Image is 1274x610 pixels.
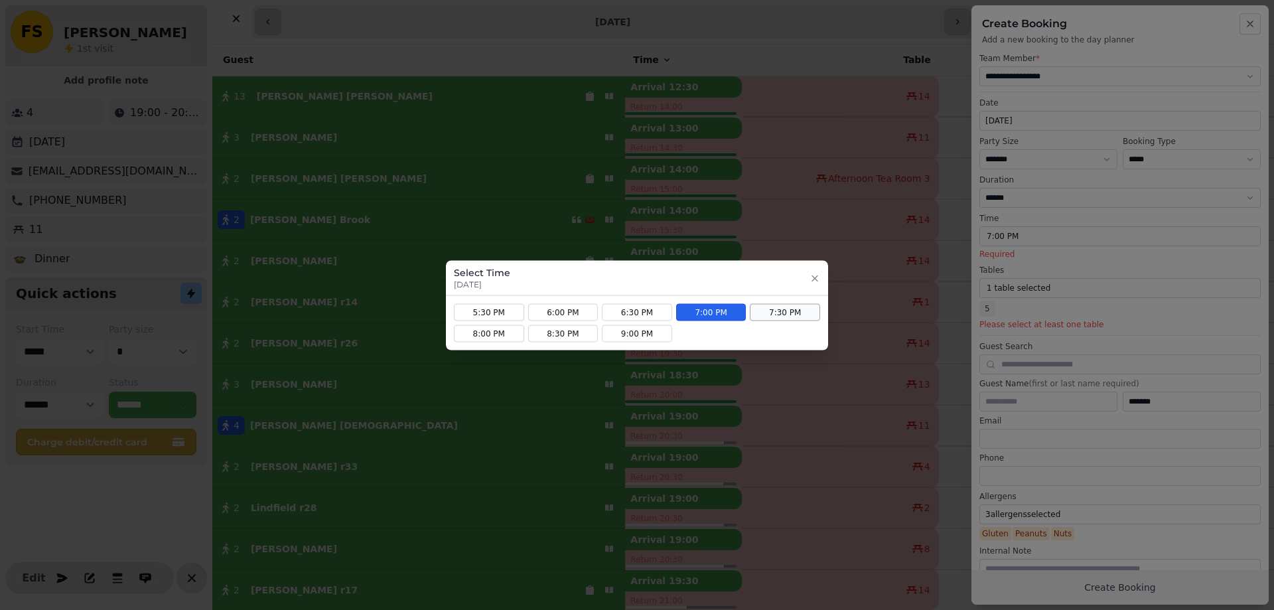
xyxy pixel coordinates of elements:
[528,303,599,321] button: 6:00 PM
[676,303,746,321] button: 7:00 PM
[750,303,820,321] button: 7:30 PM
[454,303,524,321] button: 5:30 PM
[602,325,672,342] button: 9:00 PM
[454,279,510,289] p: [DATE]
[528,325,599,342] button: 8:30 PM
[454,266,510,279] h3: Select Time
[454,325,524,342] button: 8:00 PM
[602,303,672,321] button: 6:30 PM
